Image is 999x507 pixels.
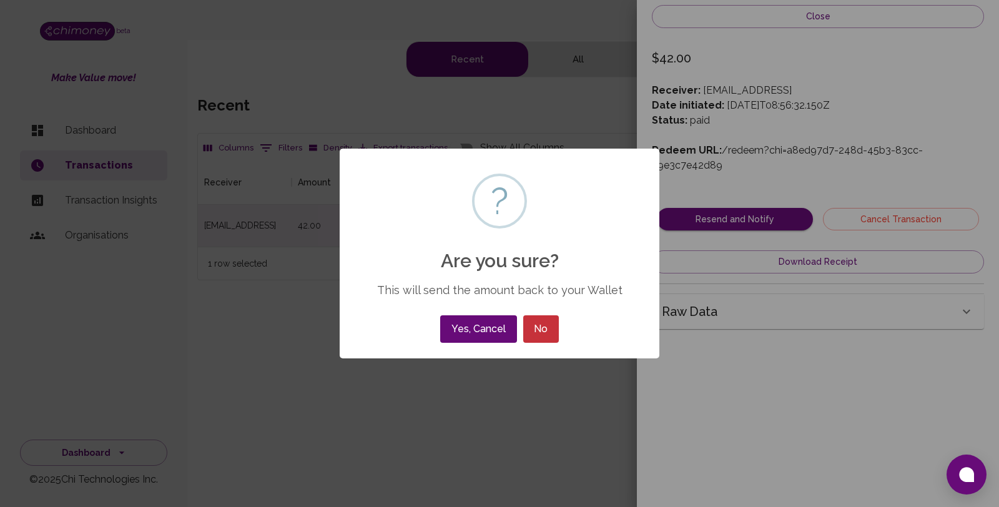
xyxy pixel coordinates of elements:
div: This will send the amount back to your Wallet [358,283,641,297]
div: ? [491,176,508,226]
h2: Are you sure? [340,235,659,272]
button: Open chat window [947,455,987,495]
button: Yes, Cancel [440,315,516,343]
button: No [523,315,559,343]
